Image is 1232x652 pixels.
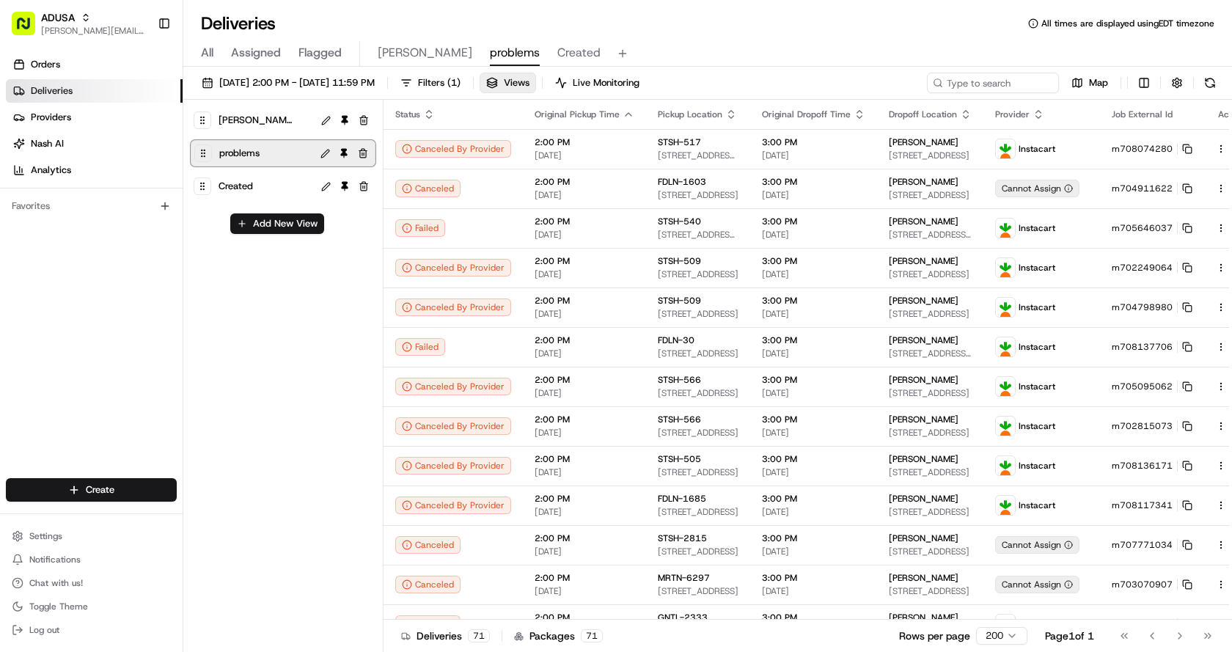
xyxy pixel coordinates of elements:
[395,378,511,395] div: Canceled By Provider
[50,155,186,166] div: We're available if you need us!
[658,189,738,201] span: [STREET_ADDRESS]
[889,466,972,478] span: [STREET_ADDRESS]
[1200,73,1220,93] button: Refresh
[468,629,490,642] div: 71
[658,466,738,478] span: [STREET_ADDRESS]
[50,140,241,155] div: Start new chat
[15,15,44,44] img: Nash
[899,629,970,643] p: Rows per page
[762,466,865,478] span: [DATE]
[889,229,972,241] span: [STREET_ADDRESS][PERSON_NAME]
[395,219,445,237] div: Failed
[995,109,1030,120] span: Provider
[231,44,281,62] span: Assigned
[1112,618,1173,630] span: m698386632
[219,176,253,197] span: Created
[1112,301,1192,313] button: m704798980
[889,493,958,505] span: [PERSON_NAME]
[889,612,958,623] span: [PERSON_NAME]
[658,216,701,227] span: STSH-540
[1112,499,1173,511] span: m708117341
[889,109,957,120] span: Dropoff Location
[395,259,511,276] button: Canceled By Provider
[762,612,865,623] span: 3:00 PM
[889,572,958,584] span: [PERSON_NAME]
[762,189,865,201] span: [DATE]
[29,577,83,589] span: Chat with us!
[658,532,707,544] span: STSH-2815
[535,466,634,478] span: [DATE]
[535,348,634,359] span: [DATE]
[762,136,865,148] span: 3:00 PM
[996,496,1015,515] img: profile_instacart_ahold_partner.png
[889,374,958,386] span: [PERSON_NAME]
[1019,460,1055,472] span: Instacart
[995,180,1079,197] button: Cannot Assign
[201,12,276,35] h1: Deliveries
[6,79,183,103] a: Deliveries
[395,338,445,356] button: Failed
[31,84,73,98] span: Deliveries
[395,298,511,316] div: Canceled By Provider
[889,136,958,148] span: [PERSON_NAME]
[658,453,701,465] span: STSH-505
[995,576,1079,593] div: Cannot Assign
[6,106,183,129] a: Providers
[1112,539,1192,551] button: m707771034
[535,572,634,584] span: 2:00 PM
[762,414,865,425] span: 3:00 PM
[6,573,177,593] button: Chat with us!
[889,414,958,425] span: [PERSON_NAME]
[1112,341,1192,353] button: m708137706
[762,255,865,267] span: 3:00 PM
[535,295,634,307] span: 2:00 PM
[535,506,634,518] span: [DATE]
[573,76,639,89] span: Live Monitoring
[395,497,511,514] div: Canceled By Provider
[762,334,865,346] span: 3:00 PM
[29,530,62,542] span: Settings
[535,229,634,241] span: [DATE]
[535,493,634,505] span: 2:00 PM
[6,194,177,218] div: Favorites
[557,44,601,62] span: Created
[395,180,461,197] button: Canceled
[762,427,865,439] span: [DATE]
[6,158,183,182] a: Analytics
[6,53,183,76] a: Orders
[29,601,88,612] span: Toggle Theme
[889,546,972,557] span: [STREET_ADDRESS]
[514,629,603,643] div: Packages
[1112,183,1173,194] span: m704911622
[15,214,26,226] div: 📗
[395,417,511,435] button: Canceled By Provider
[6,478,177,502] button: Create
[41,10,75,25] span: ADUSA
[889,427,972,439] span: [STREET_ADDRESS]
[1112,109,1173,120] span: Job External Id
[762,493,865,505] span: 3:00 PM
[1045,629,1094,643] div: Page 1 of 1
[996,258,1015,277] img: profile_instacart_ahold_partner.png
[139,213,235,227] span: API Documentation
[1112,460,1173,472] span: m708136171
[1112,183,1192,194] button: m704911622
[195,73,381,93] button: [DATE] 2:00 PM - [DATE] 11:59 PM
[889,387,972,399] span: [STREET_ADDRESS]
[762,453,865,465] span: 3:00 PM
[535,374,634,386] span: 2:00 PM
[889,255,958,267] span: [PERSON_NAME]
[1112,262,1173,274] span: m702249064
[762,506,865,518] span: [DATE]
[535,334,634,346] span: 2:00 PM
[996,337,1015,356] img: profile_instacart_ahold_partner.png
[535,585,634,597] span: [DATE]
[658,546,738,557] span: [STREET_ADDRESS]
[1112,222,1192,234] button: m705646037
[1112,381,1192,392] button: m705095062
[401,629,490,643] div: Deliveries
[762,216,865,227] span: 3:00 PM
[889,150,972,161] span: [STREET_ADDRESS]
